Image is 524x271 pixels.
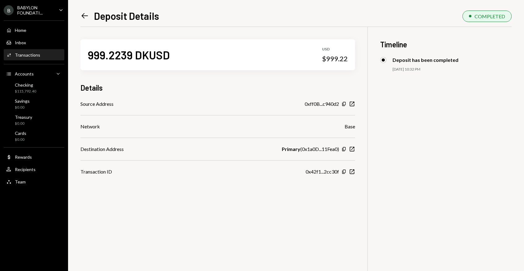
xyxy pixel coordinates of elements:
div: Accounts [15,71,34,76]
a: Recipients [4,164,64,175]
div: Deposit has been completed [393,57,458,63]
div: $115,792.40 [15,89,36,94]
div: Destination Address [80,145,124,153]
div: 0x42f1...2cc30f [306,168,339,175]
div: [DATE] 10:32 PM [393,67,512,72]
a: Savings$0.00 [4,97,64,111]
h3: Details [80,83,103,93]
a: Team [4,176,64,187]
div: Home [15,28,26,33]
div: Cards [15,131,26,136]
div: BABYLON FOUNDATI... [17,5,54,15]
div: $999.22 [322,54,348,63]
div: $0.00 [15,137,26,142]
a: Rewards [4,151,64,162]
a: Checking$115,792.40 [4,80,64,95]
div: USD [322,47,348,52]
div: Team [15,179,26,184]
h1: Deposit Details [94,10,159,22]
a: Treasury$0.00 [4,113,64,127]
div: Network [80,123,100,130]
div: 999.2239 DKUSD [88,48,170,62]
div: Source Address [80,100,114,108]
a: Inbox [4,37,64,48]
a: Accounts [4,68,64,79]
div: Transactions [15,52,40,58]
a: Transactions [4,49,64,60]
h3: Timeline [380,39,512,49]
b: Primary [282,145,300,153]
div: $0.00 [15,105,30,110]
a: Home [4,24,64,36]
div: B [4,5,14,15]
div: ( 0x1a0D...11Fea0 ) [282,145,339,153]
div: $0.00 [15,121,32,126]
div: Rewards [15,154,32,160]
div: Treasury [15,114,32,120]
div: Inbox [15,40,26,45]
div: Base [345,123,355,130]
div: Transaction ID [80,168,112,175]
div: Savings [15,98,30,104]
div: COMPLETED [475,13,505,19]
a: Cards$0.00 [4,129,64,144]
div: Checking [15,82,36,88]
div: 0xff0B...c940d2 [305,100,339,108]
div: Recipients [15,167,36,172]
